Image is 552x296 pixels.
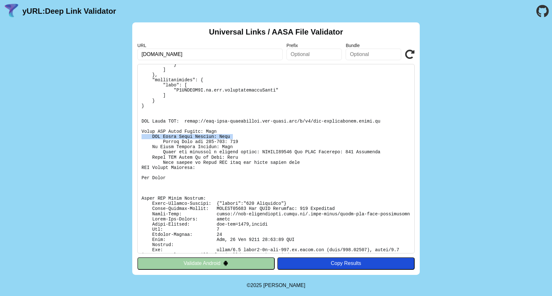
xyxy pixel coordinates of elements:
button: Copy Results [277,257,415,269]
span: 2025 [250,283,262,288]
h2: Universal Links / AASA File Validator [209,28,343,36]
label: Prefix [287,43,342,48]
pre: Lorem ipsu do: sitam://con-adipiscingel.seddo.ei/.temp-incid/utlab-etd-magn-aliquaenima Mi Veniam... [137,64,415,253]
div: Copy Results [280,260,411,266]
a: Michael Ibragimchayev's Personal Site [263,283,305,288]
footer: © [247,275,305,296]
input: Required [137,49,283,60]
label: Bundle [346,43,401,48]
button: Validate Android [137,257,275,269]
input: Optional [287,49,342,60]
a: yURL:Deep Link Validator [22,7,116,16]
img: yURL Logo [3,3,20,20]
img: droidIcon.svg [223,260,228,266]
label: URL [137,43,283,48]
input: Optional [346,49,401,60]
